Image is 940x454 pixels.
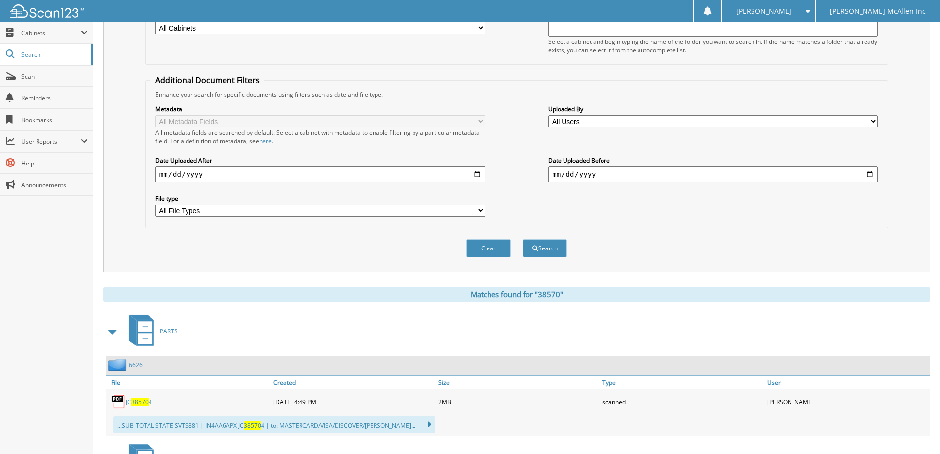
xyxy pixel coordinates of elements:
[271,376,436,389] a: Created
[466,239,511,257] button: Clear
[21,137,81,146] span: User Reports
[548,166,878,182] input: end
[736,8,791,14] span: [PERSON_NAME]
[548,105,878,113] label: Uploaded By
[244,421,261,430] span: 38570
[891,407,940,454] iframe: Chat Widget
[155,194,485,203] label: File type
[21,159,88,167] span: Help
[126,398,152,406] a: JC385704
[830,8,926,14] span: [PERSON_NAME] McAllen Inc
[129,361,143,369] a: 6626
[523,239,567,257] button: Search
[21,72,88,81] span: Scan
[10,4,84,18] img: scan123-logo-white.svg
[765,376,930,389] a: User
[131,398,149,406] span: 38570
[600,392,765,412] div: scanned
[155,166,485,182] input: start
[150,75,264,85] legend: Additional Document Filters
[21,94,88,102] span: Reminders
[155,128,485,145] div: All metadata fields are searched by default. Select a cabinet with metadata to enable filtering b...
[103,287,930,302] div: Matches found for "38570"
[123,312,178,351] a: PARTS
[106,376,271,389] a: File
[271,392,436,412] div: [DATE] 4:49 PM
[113,416,435,433] div: ...SUB-TOTAL STATE SVTS881 | IN4AA6APX JC 4 | to: MASTERCARD/VISA/DISCOVER/[PERSON_NAME]...
[155,156,485,165] label: Date Uploaded After
[160,327,178,335] span: PARTS
[548,38,878,54] div: Select a cabinet and begin typing the name of the folder you want to search in. If the name match...
[259,137,272,145] a: here
[548,156,878,165] label: Date Uploaded Before
[600,376,765,389] a: Type
[155,105,485,113] label: Metadata
[21,29,81,37] span: Cabinets
[436,376,601,389] a: Size
[21,116,88,124] span: Bookmarks
[150,90,883,99] div: Enhance your search for specific documents using filters such as date and file type.
[111,394,126,409] img: PDF.png
[765,392,930,412] div: [PERSON_NAME]
[21,181,88,189] span: Announcements
[21,50,86,59] span: Search
[436,392,601,412] div: 2MB
[108,359,129,371] img: folder2.png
